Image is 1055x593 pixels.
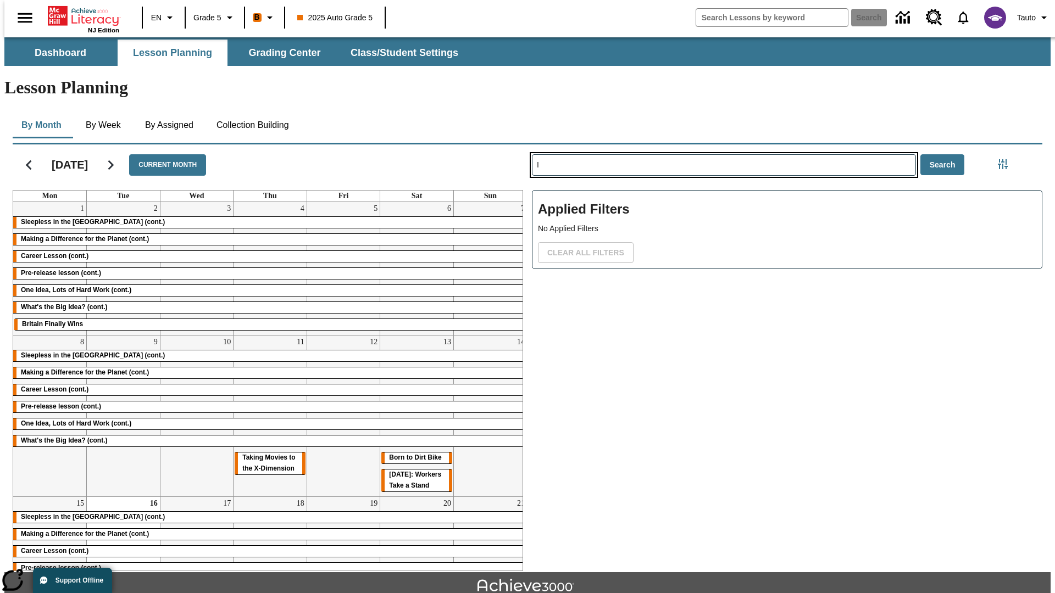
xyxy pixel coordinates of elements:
[21,235,149,243] span: Making a Difference for the Planet (cont.)
[234,335,307,496] td: September 11, 2025
[21,419,131,427] span: One Idea, Lots of Hard Work (cont.)
[380,202,454,335] td: September 6, 2025
[4,40,468,66] div: SubNavbar
[13,302,527,313] div: What's the Big Idea? (cont.)
[532,155,915,175] input: Search Lessons By Keyword
[22,320,83,328] span: Britain Finally Wins
[441,497,453,510] a: September 20, 2025
[389,471,441,489] span: Labor Day: Workers Take a Stand
[919,3,949,32] a: Resource Center, Will open in new tab
[146,8,181,27] button: Language: EN, Select a language
[13,335,87,496] td: September 8, 2025
[453,202,527,335] td: September 7, 2025
[13,251,527,262] div: Career Lesson (cont.)
[248,8,281,27] button: Boost Class color is orange. Change class color
[519,202,527,215] a: September 7, 2025
[221,497,233,510] a: September 17, 2025
[230,40,340,66] button: Grading Center
[87,202,160,335] td: September 2, 2025
[13,563,527,574] div: Pre-release lesson (cont.)
[13,401,527,412] div: Pre-release lesson (cont.)
[40,191,60,202] a: Monday
[307,202,380,335] td: September 5, 2025
[187,191,206,202] a: Wednesday
[115,191,131,202] a: Tuesday
[225,202,233,215] a: September 3, 2025
[118,40,227,66] button: Lesson Planning
[74,497,86,510] a: September 15, 2025
[515,497,527,510] a: September 21, 2025
[4,37,1051,66] div: SubNavbar
[160,335,234,496] td: September 10, 2025
[4,140,523,571] div: Calendar
[920,154,965,176] button: Search
[13,384,527,395] div: Career Lesson (cont.)
[151,12,162,24] span: EN
[136,112,202,138] button: By Assigned
[13,367,527,378] div: Making a Difference for the Planet (cont.)
[21,368,149,376] span: Making a Difference for the Planet (cont.)
[14,319,526,330] div: Britain Finally Wins
[889,3,919,33] a: Data Center
[441,335,453,349] a: September 13, 2025
[307,335,380,496] td: September 12, 2025
[297,12,373,24] span: 2025 Auto Grade 5
[21,530,149,538] span: Making a Difference for the Planet (cont.)
[13,529,527,540] div: Making a Difference for the Planet (cont.)
[160,202,234,335] td: September 3, 2025
[129,154,206,176] button: Current Month
[52,158,88,171] h2: [DATE]
[21,351,165,359] span: Sleepless in the Animal Kingdom (cont.)
[538,196,1036,223] h2: Applied Filters
[482,191,499,202] a: Sunday
[48,5,119,27] a: Home
[21,437,108,444] span: What's the Big Idea? (cont.)
[13,435,527,446] div: What's the Big Idea? (cont.)
[21,286,131,294] span: One Idea, Lots of Hard Work (cont.)
[21,402,101,410] span: Pre-release lesson (cont.)
[4,77,1051,98] h1: Lesson Planning
[445,202,453,215] a: September 6, 2025
[538,223,1036,234] p: No Applied Filters
[532,190,1042,269] div: Applied Filters
[380,335,454,496] td: September 13, 2025
[208,112,298,138] button: Collection Building
[696,9,848,26] input: search field
[371,202,380,215] a: September 5, 2025
[409,191,424,202] a: Saturday
[152,202,160,215] a: September 2, 2025
[189,8,241,27] button: Grade: Grade 5, Select a grade
[368,497,380,510] a: September 19, 2025
[48,4,119,33] div: Home
[21,385,88,393] span: Career Lesson (cont.)
[295,335,306,349] a: September 11, 2025
[1017,12,1036,24] span: Tauto
[13,234,527,245] div: Making a Difference for the Planet (cont.)
[13,217,527,228] div: Sleepless in the Animal Kingdom (cont.)
[295,497,307,510] a: September 18, 2025
[78,335,86,349] a: September 8, 2025
[381,469,452,491] div: Labor Day: Workers Take a Stand
[13,512,527,523] div: Sleepless in the Animal Kingdom (cont.)
[381,452,452,463] div: Born to Dirt Bike
[242,454,295,472] span: Taking Movies to the X-Dimension
[21,269,101,277] span: Pre-release lesson (cont.)
[13,112,70,138] button: By Month
[984,7,1006,29] img: avatar image
[21,547,88,555] span: Career Lesson (cont.)
[389,454,441,461] span: Born to Dirt Bike
[298,202,307,215] a: September 4, 2025
[523,140,1042,571] div: Search
[992,153,1014,175] button: Filters Side menu
[78,202,86,215] a: September 1, 2025
[87,335,160,496] td: September 9, 2025
[21,218,165,226] span: Sleepless in the Animal Kingdom (cont.)
[21,564,101,572] span: Pre-release lesson (cont.)
[13,202,87,335] td: September 1, 2025
[453,335,527,496] td: September 14, 2025
[21,513,165,521] span: Sleepless in the Animal Kingdom (cont.)
[76,112,131,138] button: By Week
[949,3,978,32] a: Notifications
[221,335,233,349] a: September 10, 2025
[152,335,160,349] a: September 9, 2025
